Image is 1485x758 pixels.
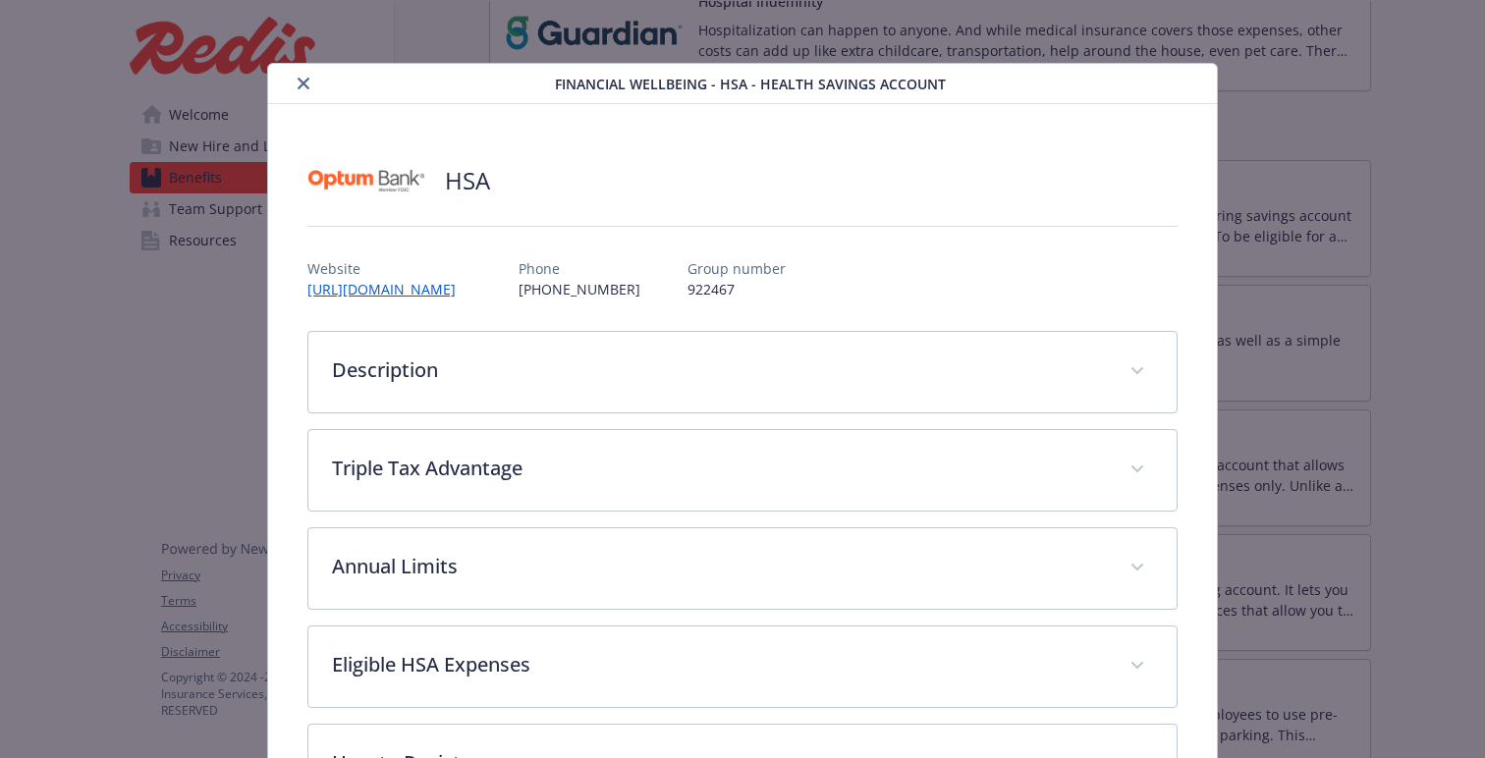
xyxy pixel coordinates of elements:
[307,258,471,279] p: Website
[332,454,1106,483] p: Triple Tax Advantage
[332,650,1106,679] p: Eligible HSA Expenses
[308,332,1177,412] div: Description
[308,528,1177,609] div: Annual Limits
[308,430,1177,511] div: Triple Tax Advantage
[519,258,640,279] p: Phone
[332,552,1106,581] p: Annual Limits
[307,280,471,298] a: [URL][DOMAIN_NAME]
[687,279,786,299] p: 922467
[308,626,1177,707] div: Eligible HSA Expenses
[519,279,640,299] p: [PHONE_NUMBER]
[292,72,315,95] button: close
[555,74,946,94] span: Financial Wellbeing - HSA - Health Savings Account
[307,151,425,210] img: Optum Bank
[332,355,1106,385] p: Description
[687,258,786,279] p: Group number
[445,164,490,197] h2: HSA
